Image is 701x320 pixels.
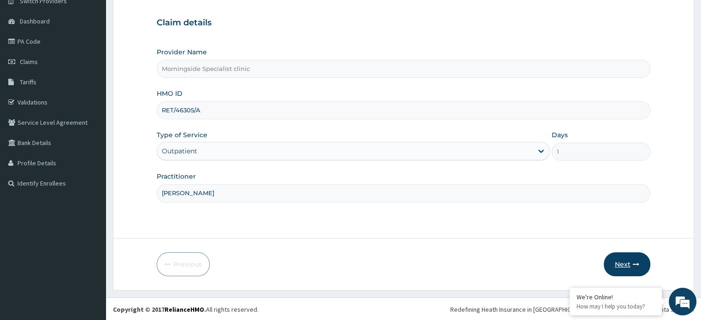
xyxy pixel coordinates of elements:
[577,293,655,301] div: We're Online!
[48,52,155,64] div: Chat with us now
[577,303,655,310] p: How may I help you today?
[53,99,127,192] span: We're online!
[157,101,650,119] input: Enter HMO ID
[5,218,176,250] textarea: Type your message and hit 'Enter'
[552,130,568,140] label: Days
[157,184,650,202] input: Enter Name
[157,18,650,28] h3: Claim details
[165,305,204,314] a: RelianceHMO
[157,252,210,276] button: Previous
[151,5,173,27] div: Minimize live chat window
[20,58,38,66] span: Claims
[20,78,36,86] span: Tariffs
[20,17,50,25] span: Dashboard
[157,130,207,140] label: Type of Service
[157,172,196,181] label: Practitioner
[604,252,650,276] button: Next
[17,46,37,69] img: d_794563401_company_1708531726252_794563401
[450,305,694,314] div: Redefining Heath Insurance in [GEOGRAPHIC_DATA] using Telemedicine and Data Science!
[162,146,197,156] div: Outpatient
[113,305,206,314] strong: Copyright © 2017 .
[157,47,207,57] label: Provider Name
[157,89,183,98] label: HMO ID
